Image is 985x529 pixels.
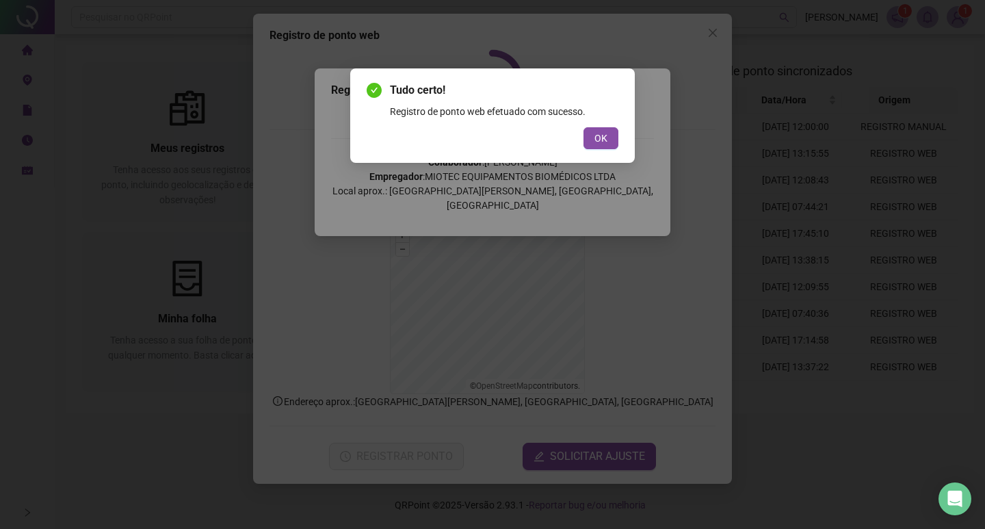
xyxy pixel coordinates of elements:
span: Tudo certo! [390,82,618,99]
span: OK [594,131,607,146]
span: check-circle [367,83,382,98]
div: Open Intercom Messenger [938,482,971,515]
div: Registro de ponto web efetuado com sucesso. [390,104,618,119]
button: OK [583,127,618,149]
